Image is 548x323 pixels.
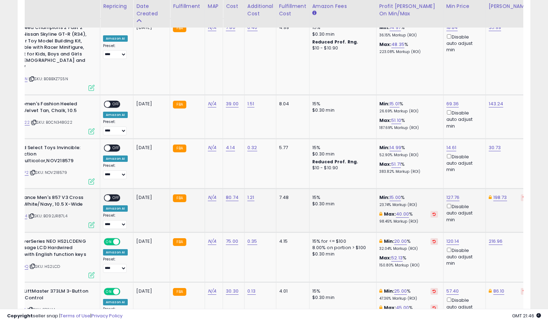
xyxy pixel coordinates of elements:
div: Date Created [136,2,167,17]
a: 75.00 [226,238,238,245]
a: 40.00 [396,211,409,218]
div: Min Price [446,2,483,10]
div: Amazon AI [103,299,128,305]
i: This overrides the store level min markup for this listing [379,239,382,243]
div: % [379,101,438,114]
a: 15.00 [390,194,401,201]
div: [DATE] [136,145,164,151]
div: Amazon AI [103,205,128,212]
div: % [379,145,438,158]
small: Amazon Fees. [312,10,317,16]
div: % [379,211,438,224]
a: 198.73 [493,194,507,201]
span: | SKU: B0CN348G22 [31,119,72,125]
p: 47.36% Markup (ROI) [379,296,438,301]
small: FBA [173,238,186,246]
div: Amazon AI [103,35,128,42]
span: OFF [110,101,122,107]
div: Disable auto adjust min [446,202,480,223]
div: $10 - $10.90 [312,45,371,51]
a: 0.32 [247,144,257,151]
span: OFF [119,289,131,295]
b: DSC PowerSeries NEO HS2LCDENG Full Message LCD Hardwired Keypad with English function keys [5,238,90,260]
div: Profit [PERSON_NAME] on Min/Max [379,2,440,17]
a: 127.76 [446,194,460,201]
small: FBA [173,194,186,202]
span: | SKU: NOV218579 [30,170,67,175]
span: | SKU: B092JR87L4 [28,213,67,219]
i: Revert to store-level Min Markup [433,240,436,243]
p: 187.69% Markup (ROI) [379,125,438,130]
span: OFF [110,195,122,201]
div: $0.30 min [312,151,371,157]
a: 51.71 [391,161,401,168]
a: 4.14 [226,144,235,151]
a: N/A [208,144,216,151]
div: Amazon AI [103,249,128,256]
p: 32.04% Markup (ROI) [379,246,438,251]
div: Preset: [103,257,128,273]
div: % [379,194,438,207]
div: seller snap | | [7,313,122,319]
b: Reduced Prof. Rng. [312,39,359,45]
i: Revert to store-level Min Markup [433,289,436,293]
small: FBA [173,288,186,296]
div: Disable auto adjust min [446,109,480,129]
div: 15% [312,194,371,201]
a: 14.61 [446,144,457,151]
a: N/A [208,100,216,107]
a: 0.13 [247,288,256,295]
div: $0.30 min [312,201,371,207]
a: 143.24 [489,100,504,107]
div: Cost [226,2,241,10]
div: 15% [312,145,371,151]
b: Min: [379,100,390,107]
b: Max: [379,161,392,168]
div: Amazon AI [103,155,128,162]
a: 80.74 [226,194,239,201]
div: 4.15 [279,238,304,245]
b: Max: [379,41,392,48]
a: 30.73 [489,144,501,151]
div: $0.30 min [312,31,371,37]
p: 383.82% Markup (ROI) [379,169,438,174]
small: FBA [173,145,186,152]
a: 51.10 [391,117,401,124]
a: 57.40 [446,288,459,295]
div: Fulfillment Cost [279,2,306,17]
a: 216.96 [489,238,503,245]
a: 15.01 [390,100,399,107]
a: 0.35 [247,238,257,245]
a: 39.00 [226,100,239,107]
b: Min: [379,144,390,151]
p: 223.08% Markup (ROI) [379,49,438,54]
div: Preset: [103,213,128,229]
div: 15% [312,101,371,107]
div: Disable auto adjust min [446,153,480,173]
div: 15% for <= $100 [312,238,371,245]
i: Revert to store-level Max Markup [433,212,436,216]
div: Amazon AI [103,112,128,118]
div: 5.77 [279,145,304,151]
span: OFF [110,145,122,151]
div: Preset: [103,119,128,135]
b: Diamond Select Toys Invincible: Robot Action Figure,Multicolor,NOV218579 [5,145,90,166]
div: Preset: [103,43,128,59]
a: 86.10 [493,288,505,295]
a: N/A [208,288,216,295]
i: This overrides the store level min markup for this listing [379,289,382,293]
div: % [379,255,438,268]
i: Revert to store-level Dynamic Max Price [523,196,526,199]
b: Lot of 2 LiftMaster 373LM 3-Button Remote Control [5,288,90,303]
p: 98.45% Markup (ROI) [379,219,438,224]
div: Preset: [103,163,128,179]
div: [DATE] [136,288,164,294]
div: $0.30 min [312,107,371,113]
div: 4.99 [279,24,304,31]
b: Min: [384,238,395,245]
a: 1.51 [247,100,254,107]
div: % [379,161,438,174]
div: 15% [312,288,371,294]
div: % [379,288,438,301]
a: 52.13 [391,254,403,262]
